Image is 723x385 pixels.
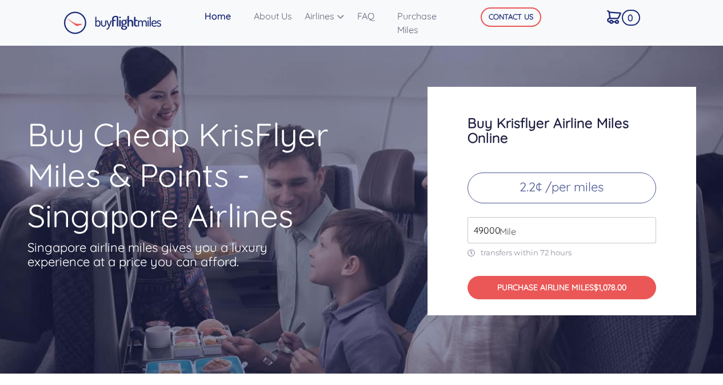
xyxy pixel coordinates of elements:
img: Buy Flight Miles Logo [63,11,162,34]
a: 0 [602,5,637,29]
h1: Buy Cheap KrisFlyer Miles & Points - Singapore Airlines [27,114,383,236]
button: PURCHASE AIRLINE MILES$1,078.00 [468,276,656,299]
span: 0 [622,10,640,26]
button: CONTACT US [481,7,541,27]
a: FAQ [353,5,393,27]
a: About Us [249,5,300,27]
p: transfers within 72 hours [468,248,656,258]
a: Buy Flight Miles Logo [63,9,162,37]
h3: Buy Krisflyer Airline Miles Online [468,115,656,145]
img: Cart [607,10,621,24]
p: Singapore airline miles gives you a luxury experience at a price you can afford. [27,240,285,269]
span: $1,078.00 [594,282,626,292]
a: Airlines [300,5,353,27]
a: Home [200,5,249,27]
a: Purchase Miles [393,5,464,41]
p: 2.2¢ /per miles [468,173,656,203]
span: Mile [494,224,516,238]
